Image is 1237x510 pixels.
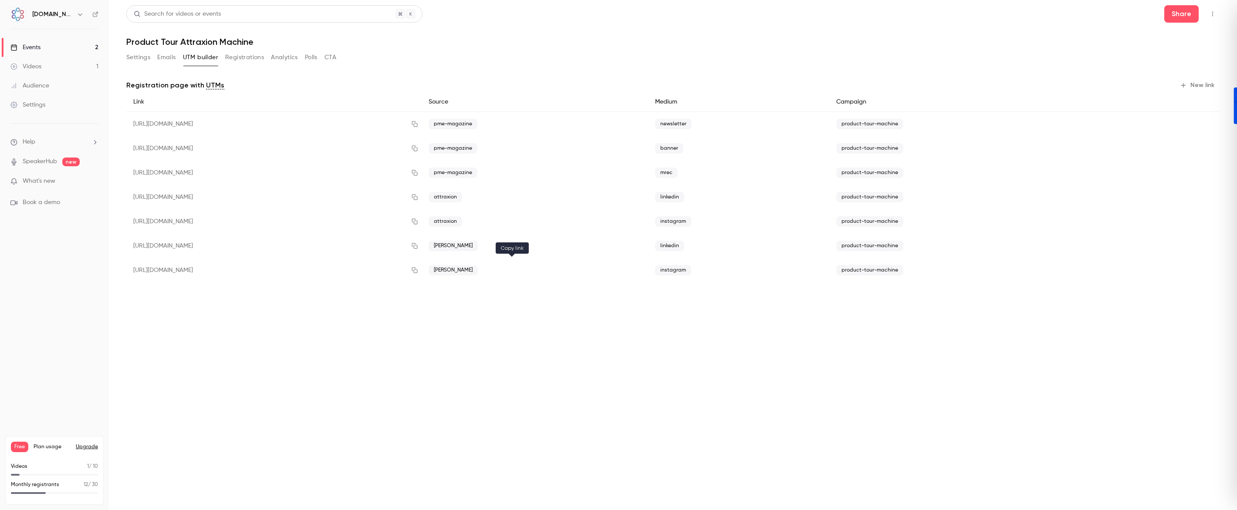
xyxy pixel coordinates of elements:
span: product-tour-machine [836,265,903,275]
span: product-tour-machine [836,241,903,251]
a: SpeakerHub [23,157,57,166]
button: Registrations [225,50,264,64]
p: Monthly registrants [11,481,59,489]
span: mrec [655,168,678,178]
button: New link [1176,78,1220,92]
span: [PERSON_NAME] [429,265,478,275]
a: UTMs [206,80,224,91]
span: 1 [87,464,89,469]
span: instagram [655,216,691,227]
h1: Product Tour Attraxion Machine [126,37,1220,47]
div: [URL][DOMAIN_NAME] [126,185,422,209]
span: attraxion [429,192,462,202]
div: Audience [10,81,49,90]
span: instagram [655,265,691,275]
button: Upgrade [76,443,98,450]
div: Link [126,92,422,112]
span: pme-magazine [429,168,477,178]
div: Settings [10,101,45,109]
span: newsletter [655,119,692,129]
p: Registration page with [126,80,224,91]
span: product-tour-machine [836,119,903,129]
div: [URL][DOMAIN_NAME] [126,136,422,161]
div: [URL][DOMAIN_NAME] [126,234,422,258]
button: Share [1164,5,1199,23]
button: Settings [126,50,150,64]
div: Source [422,92,648,112]
span: What's new [23,177,55,186]
span: attraxion [429,216,462,227]
span: 12 [84,482,88,487]
div: [URL][DOMAIN_NAME] [126,112,422,137]
h6: [DOMAIN_NAME] [32,10,73,19]
span: Book a demo [23,198,60,207]
button: Polls [305,50,318,64]
div: [URL][DOMAIN_NAME] [126,209,422,234]
p: Videos [11,463,27,470]
span: banner [655,143,683,154]
p: / 30 [84,481,98,489]
span: linkedin [655,192,684,202]
div: Search for videos or events [134,10,221,19]
button: Analytics [271,50,298,64]
span: new [62,158,80,166]
div: Videos [10,62,41,71]
div: [URL][DOMAIN_NAME] [126,161,422,185]
div: Medium [648,92,829,112]
div: Events [10,43,41,52]
span: product-tour-machine [836,216,903,227]
span: product-tour-machine [836,143,903,154]
li: help-dropdown-opener [10,138,98,147]
div: Campaign [829,92,1120,112]
button: CTA [324,50,336,64]
span: [PERSON_NAME] [429,241,478,251]
img: AMT.Group [11,7,25,21]
button: UTM builder [183,50,218,64]
span: Plan usage [34,443,71,450]
span: pme-magazine [429,119,477,129]
span: Help [23,138,35,147]
div: [URL][DOMAIN_NAME] [126,258,422,282]
button: Emails [157,50,176,64]
span: product-tour-machine [836,168,903,178]
span: linkedin [655,241,684,251]
p: / 10 [87,463,98,470]
span: product-tour-machine [836,192,903,202]
span: pme-magazine [429,143,477,154]
span: Free [11,442,28,452]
